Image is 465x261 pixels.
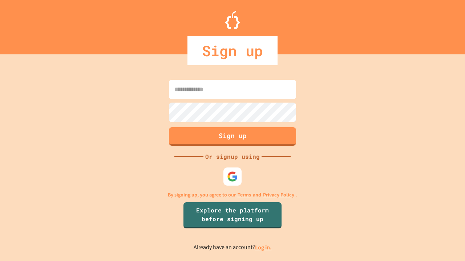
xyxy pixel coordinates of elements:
[169,127,296,146] button: Sign up
[263,191,294,199] a: Privacy Policy
[225,11,240,29] img: Logo.svg
[227,171,238,182] img: google-icon.svg
[183,202,282,228] a: Explore the platform before signing up
[238,191,251,199] a: Terms
[187,36,278,65] div: Sign up
[203,152,262,161] div: Or signup using
[255,244,272,251] a: Log in.
[168,191,298,199] p: By signing up, you agree to our and .
[194,243,272,252] p: Already have an account?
